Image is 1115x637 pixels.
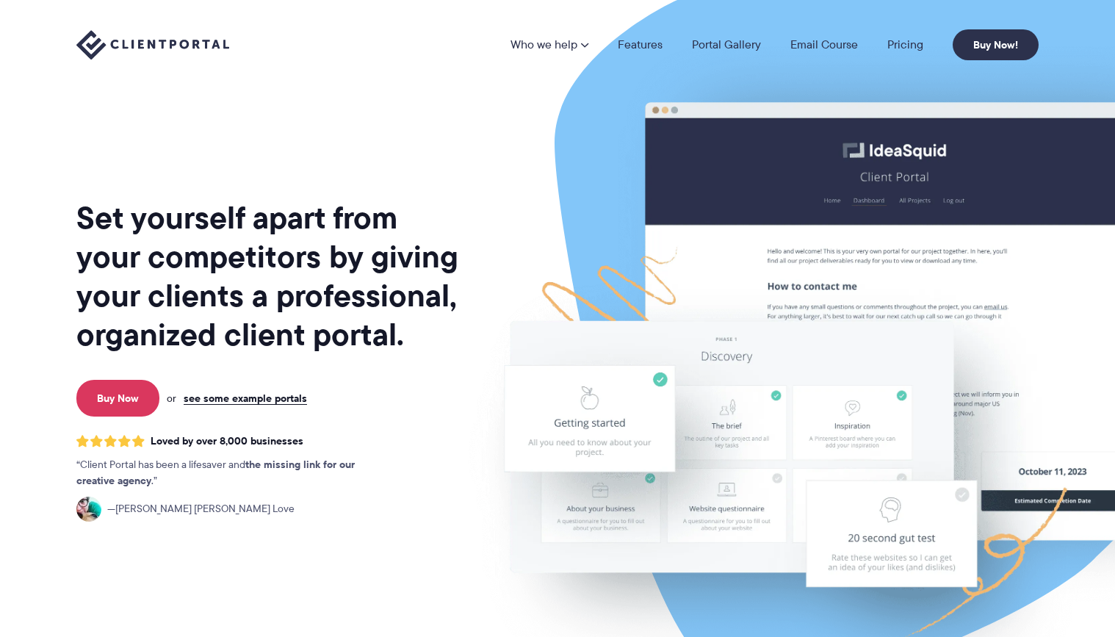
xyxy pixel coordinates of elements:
strong: the missing link for our creative agency [76,456,355,489]
a: Features [618,39,663,51]
a: Email Course [790,39,858,51]
a: Buy Now [76,380,159,417]
span: Loved by over 8,000 businesses [151,435,303,447]
a: Buy Now! [953,29,1039,60]
a: Portal Gallery [692,39,761,51]
a: Who we help [510,39,588,51]
a: Pricing [887,39,923,51]
span: [PERSON_NAME] [PERSON_NAME] Love [107,501,295,517]
span: or [167,392,176,405]
h1: Set yourself apart from your competitors by giving your clients a professional, organized client ... [76,198,461,354]
a: see some example portals [184,392,307,405]
p: Client Portal has been a lifesaver and . [76,457,385,489]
